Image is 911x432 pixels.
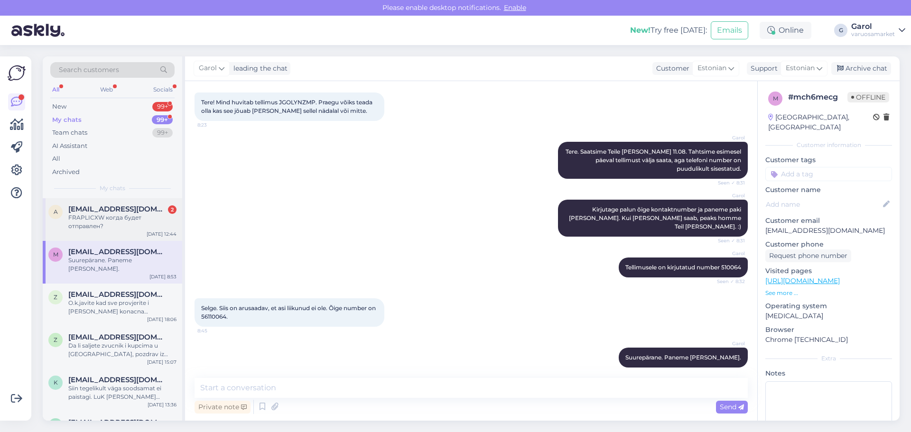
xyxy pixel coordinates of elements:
p: Visited pages [765,266,892,276]
div: [GEOGRAPHIC_DATA], [GEOGRAPHIC_DATA] [768,112,873,132]
div: 99+ [152,115,173,125]
span: Garol [709,250,745,257]
span: Garol [709,192,745,199]
div: [DATE] 8:53 [149,273,177,280]
div: Private note [195,401,251,414]
b: New! [630,26,651,35]
span: Selge. Siis on arusaadav, et asi liikunud ei ole. Õige number on 56110064. [201,304,377,320]
div: Web [98,83,115,96]
span: Estonian [786,63,815,74]
div: 99+ [152,128,173,138]
span: My chats [100,184,125,193]
div: 99+ [152,102,173,111]
span: Seen ✓ 8:31 [709,179,745,186]
div: Support [747,64,778,74]
div: O.k.javite kad sve provjerite i [PERSON_NAME] konacna cijena.pozdrav [68,299,177,316]
a: [URL][DOMAIN_NAME] [765,276,840,285]
div: Da li saljete zvucnik i kupcima u [GEOGRAPHIC_DATA], pozdrav iz [GEOGRAPHIC_DATA]. [68,341,177,358]
div: [DATE] 15:07 [147,358,177,366]
span: kerto.parl@gmail.com [68,376,167,384]
span: zlatkooresic60@gmail.com [68,290,167,299]
span: a [54,208,58,215]
span: zlatkooresic60@gmail.com [68,333,167,341]
span: Seen ✓ 8:32 [709,278,745,285]
span: m [773,95,778,102]
span: Send [720,403,744,411]
span: m [53,251,58,258]
span: Seen ✓ 8:31 [709,237,745,244]
p: Chrome [TECHNICAL_ID] [765,335,892,345]
div: Customer [652,64,689,74]
div: Try free [DATE]: [630,25,707,36]
img: Askly Logo [8,64,26,82]
div: G [834,24,847,37]
div: leading the chat [230,64,288,74]
p: [EMAIL_ADDRESS][DOMAIN_NAME] [765,226,892,236]
div: Socials [151,83,175,96]
span: Enable [501,3,529,12]
span: Kirjutage palun õige kontaktnumber ja paneme paki [PERSON_NAME]. Kui [PERSON_NAME] saab, peaks ho... [569,206,743,230]
span: Suurepärane. Paneme [PERSON_NAME]. [625,354,741,361]
div: All [50,83,61,96]
p: Customer phone [765,239,892,249]
span: Tere. Saatsime Teile [PERSON_NAME] 11.08. Tahtsime esimesel päeval tellimust välja saata, aga tel... [566,148,743,172]
div: [DATE] 13:36 [148,401,177,408]
span: Garol [199,63,217,74]
p: Customer email [765,216,892,226]
p: Operating system [765,301,892,311]
div: AI Assistant [52,141,87,151]
span: z [54,336,57,343]
div: New [52,102,66,111]
div: My chats [52,115,82,125]
span: 8:45 [197,327,233,334]
p: Browser [765,325,892,335]
div: All [52,154,60,164]
div: Archive chat [831,62,891,75]
div: [DATE] 12:44 [147,230,177,238]
div: Archived [52,167,80,177]
input: Add name [766,199,881,210]
p: Customer name [765,185,892,195]
input: Add a tag [765,167,892,181]
div: Online [760,22,811,39]
div: Suurepärane. Paneme [PERSON_NAME]. [68,256,177,273]
div: varuosamarket [851,30,895,38]
span: Garol [709,340,745,347]
span: Tere! Mind huvitab tellimus JGOLYNZMP. Praegu võiks teada olla kas see jõuab [PERSON_NAME] sellel... [201,99,374,114]
span: z [54,294,57,301]
div: Request phone number [765,249,851,262]
div: [DATE] 18:06 [147,316,177,323]
p: Notes [765,368,892,378]
button: Emails [711,21,748,39]
span: 8:23 [197,121,233,129]
p: [MEDICAL_DATA] [765,311,892,321]
p: See more ... [765,289,892,297]
a: Garolvaruosamarket [851,23,905,38]
div: Extra [765,354,892,363]
span: Offline [847,92,889,102]
div: Team chats [52,128,87,138]
div: 2 [168,205,177,214]
p: Customer tags [765,155,892,165]
span: mart.ligi@yahoo.com [68,248,167,256]
span: 8:53 [709,368,745,375]
span: k [54,379,58,386]
span: artjomuisk48@gmail.com [68,205,167,213]
span: Tellimusele on kirjutatud number 510064 [625,264,741,271]
div: Customer information [765,141,892,149]
div: Garol [851,23,895,30]
span: Garol [709,134,745,141]
span: Estonian [697,63,726,74]
span: kaitisholter233@gmail.com [68,418,167,427]
span: Search customers [59,65,119,75]
div: Siin tegelikult väga soodsamat ei paistagi. LuK [PERSON_NAME] peaaegu sama hinnaga. Muid tootjaid... [68,384,177,401]
div: FRAPLICXW когда будет отправлен? [68,213,177,230]
div: # mch6mecg [788,92,847,103]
